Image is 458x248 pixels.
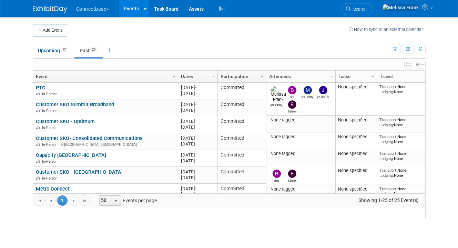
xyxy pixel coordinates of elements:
span: - [195,136,196,141]
span: 1 [57,195,68,206]
div: [DATE] [181,169,214,175]
a: Go to the previous page [45,195,56,206]
a: Event [36,71,173,82]
td: Committed [217,116,266,133]
a: How to sync to an external calendar... [349,27,426,32]
td: Committed [217,184,266,201]
span: In-Person [42,92,60,96]
img: In-Person Event [36,159,40,163]
img: James Grant [319,86,327,94]
div: [DATE] [181,124,214,130]
div: [DATE] [181,85,214,90]
div: None tagged [269,117,333,123]
span: Events per page [90,195,164,206]
a: Upcoming17 [33,44,73,57]
div: None specified [338,186,374,192]
td: Committed [217,99,266,116]
span: Search [351,7,367,12]
td: Committed [217,150,266,167]
div: Ben Edmond [286,94,298,99]
img: In-Person Event [36,142,40,146]
a: Search [342,3,373,15]
div: [GEOGRAPHIC_DATA], [GEOGRAPHIC_DATA] [36,141,175,147]
a: Go to the last page [80,195,90,206]
div: [DATE] [181,158,214,164]
img: Melissa Frank [271,86,286,103]
a: Customer SKO - [GEOGRAPHIC_DATA] [36,169,123,175]
span: In-Person [42,159,60,164]
span: Transport: [379,151,397,156]
div: [DATE] [181,101,214,107]
span: Lodging: [379,139,394,144]
img: ExhibitDay [33,6,67,13]
div: Mary Ann Rose [302,94,314,99]
a: Go to the next page [69,195,79,206]
div: Edison Smith-Stubbs [286,178,298,182]
span: Column Settings [259,74,265,79]
span: Transport: [379,134,397,139]
a: Column Settings [170,71,178,81]
span: In-Person [42,126,60,130]
span: - [195,102,196,107]
span: Column Settings [370,74,376,79]
span: 17 [60,47,68,52]
div: [DATE] [181,107,214,113]
a: Customer SKO- Consolidated Communications [36,135,143,141]
a: Column Settings [328,71,335,81]
span: Transport: [379,84,397,89]
a: Participation [221,71,261,82]
span: In-Person [42,142,60,147]
span: Go to the previous page [48,198,53,204]
div: None specified [338,134,374,140]
div: [GEOGRAPHIC_DATA], [GEOGRAPHIC_DATA] [36,192,175,198]
span: Column Settings [329,74,334,79]
span: - [195,186,196,191]
div: None None [379,117,429,127]
div: None None [379,151,429,161]
div: Melissa Frank [271,103,283,107]
a: Go to the first page [34,195,45,206]
span: Transport: [379,186,397,191]
a: Column Settings [369,71,377,81]
span: Lodging: [379,191,394,196]
span: Go to the first page [37,198,42,204]
div: None None [379,134,429,144]
a: Column Settings [424,71,432,81]
a: PTC [36,85,45,91]
a: Metro Connect [36,186,70,192]
span: 50 [100,196,111,205]
a: Tasks [338,71,372,82]
div: None tagged [269,186,333,192]
a: Dates [181,71,213,82]
span: In-Person [42,109,60,113]
a: Capacity [GEOGRAPHIC_DATA] [36,152,106,158]
span: Transport: [379,168,397,173]
div: Ben Edmond [271,178,283,182]
div: [DATE] [181,141,214,147]
span: - [195,152,196,158]
a: Column Settings [210,71,217,81]
a: Attendees [269,71,331,82]
span: - [195,85,196,90]
a: Customer SKO Summit Broadband [36,101,114,108]
a: Customer SKO - Optimum [36,118,95,125]
a: Column Settings [258,71,266,81]
img: Melissa Frank [382,4,419,11]
div: Edison Smith-Stubbs [286,109,298,113]
div: [DATE] [181,186,214,192]
span: Column Settings [171,74,177,79]
span: - [195,119,196,124]
div: [DATE] [181,118,214,124]
div: [DATE] [181,152,214,158]
span: Showing 1-25 of 25 Event(s) [352,195,425,205]
img: Ben Edmond [288,86,296,94]
img: In-Person Event [36,109,40,112]
span: Column Settings [211,74,216,79]
div: None specified [338,168,374,173]
img: Mary Ann Rose [304,86,312,94]
td: Committed [217,167,266,184]
div: [DATE] [181,192,214,197]
img: Edison Smith-Stubbs [288,170,296,178]
img: Edison Smith-Stubbs [288,100,296,109]
span: Lodging: [379,89,394,94]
